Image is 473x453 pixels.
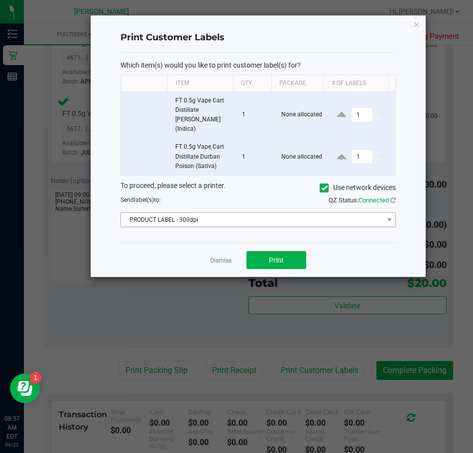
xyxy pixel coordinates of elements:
[169,138,236,175] td: FT 0.5g Vape Cart Distillate Durban Poison (Sativa)
[233,75,271,92] th: Qty
[169,92,236,139] td: FT 0.5g Vape Cart Distillate [PERSON_NAME] (Indica)
[236,92,275,139] td: 1
[271,75,323,92] th: Package
[320,182,396,193] label: Use network devices
[120,61,396,70] p: Which item(s) would you like to print customer label(s) for?
[167,75,233,92] th: Item
[323,75,388,92] th: # of labels
[134,196,154,203] span: label(s)
[275,92,329,139] td: None allocated
[269,256,284,264] span: Print
[246,251,306,269] button: Print
[29,372,41,384] iframe: Resource center unread badge
[120,31,396,44] h4: Print Customer Labels
[275,138,329,175] td: None allocated
[113,181,404,195] div: To proceed, please select a printer.
[329,196,396,204] span: QZ Status:
[121,213,383,227] span: PRODUCT LABEL - 300dpi
[210,257,232,265] a: Dismiss
[10,373,40,403] iframe: Resource center
[120,196,161,203] span: Send to:
[236,138,275,175] td: 1
[358,196,389,204] span: Connected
